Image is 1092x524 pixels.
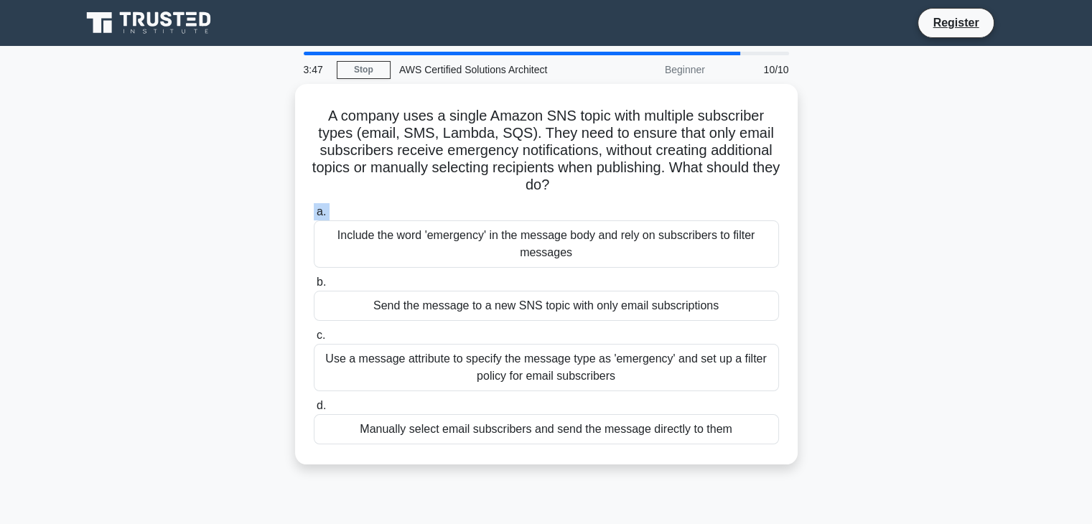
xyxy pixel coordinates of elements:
div: Beginner [588,55,714,84]
div: AWS Certified Solutions Architect [391,55,588,84]
div: Use a message attribute to specify the message type as 'emergency' and set up a filter policy for... [314,344,779,391]
a: Register [924,14,987,32]
span: b. [317,276,326,288]
div: Send the message to a new SNS topic with only email subscriptions [314,291,779,321]
h5: A company uses a single Amazon SNS topic with multiple subscriber types (email, SMS, Lambda, SQS)... [312,107,780,195]
span: a. [317,205,326,217]
div: 3:47 [295,55,337,84]
div: Include the word 'emergency' in the message body and rely on subscribers to filter messages [314,220,779,268]
div: 10/10 [714,55,798,84]
span: d. [317,399,326,411]
div: Manually select email subscribers and send the message directly to them [314,414,779,444]
a: Stop [337,61,391,79]
span: c. [317,329,325,341]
